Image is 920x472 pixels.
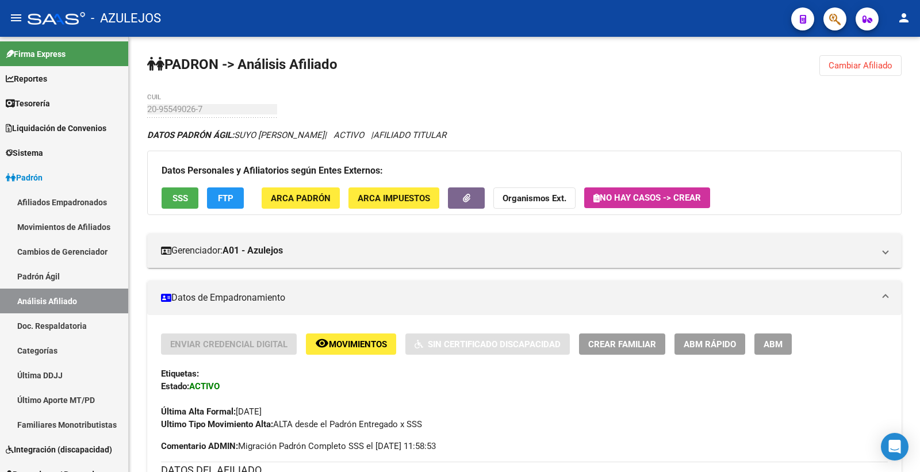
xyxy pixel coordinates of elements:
[207,187,244,209] button: FTP
[764,339,783,350] span: ABM
[754,333,792,355] button: ABM
[405,333,570,355] button: Sin Certificado Discapacidad
[147,130,446,140] i: | ACTIVO |
[306,333,396,355] button: Movimientos
[162,187,198,209] button: SSS
[579,333,665,355] button: Crear Familiar
[588,339,656,350] span: Crear Familiar
[172,193,188,204] span: SSS
[161,369,199,379] strong: Etiquetas:
[684,339,736,350] span: ABM Rápido
[161,419,273,429] strong: Ultimo Tipo Movimiento Alta:
[189,381,220,392] strong: ACTIVO
[147,56,338,72] strong: PADRON -> Análisis Afiliado
[584,187,710,208] button: No hay casos -> Crear
[674,333,745,355] button: ABM Rápido
[170,339,287,350] span: Enviar Credencial Digital
[161,333,297,355] button: Enviar Credencial Digital
[223,244,283,257] strong: A01 - Azulejos
[6,72,47,85] span: Reportes
[6,97,50,110] span: Tesorería
[262,187,340,209] button: ARCA Padrón
[819,55,902,76] button: Cambiar Afiliado
[161,381,189,392] strong: Estado:
[593,193,701,203] span: No hay casos -> Crear
[503,193,566,204] strong: Organismos Ext.
[348,187,439,209] button: ARCA Impuestos
[358,193,430,204] span: ARCA Impuestos
[897,11,911,25] mat-icon: person
[428,339,561,350] span: Sin Certificado Discapacidad
[6,443,112,456] span: Integración (discapacidad)
[161,406,236,417] strong: Última Alta Formal:
[161,441,238,451] strong: Comentario ADMIN:
[147,130,324,140] span: SUYO [PERSON_NAME]
[315,336,329,350] mat-icon: remove_red_eye
[493,187,576,209] button: Organismos Ext.
[6,48,66,60] span: Firma Express
[91,6,161,31] span: - AZULEJOS
[161,440,436,452] span: Migración Padrón Completo SSS el [DATE] 11:58:53
[147,130,234,140] strong: DATOS PADRÓN ÁGIL:
[147,233,902,268] mat-expansion-panel-header: Gerenciador:A01 - Azulejos
[881,433,908,461] div: Open Intercom Messenger
[329,339,387,350] span: Movimientos
[162,163,887,179] h3: Datos Personales y Afiliatorios según Entes Externos:
[829,60,892,71] span: Cambiar Afiliado
[161,291,874,304] mat-panel-title: Datos de Empadronamiento
[6,147,43,159] span: Sistema
[9,11,23,25] mat-icon: menu
[373,130,446,140] span: AFILIADO TITULAR
[6,171,43,184] span: Padrón
[161,406,262,417] span: [DATE]
[161,244,874,257] mat-panel-title: Gerenciador:
[6,122,106,135] span: Liquidación de Convenios
[161,419,422,429] span: ALTA desde el Padrón Entregado x SSS
[271,193,331,204] span: ARCA Padrón
[218,193,233,204] span: FTP
[147,281,902,315] mat-expansion-panel-header: Datos de Empadronamiento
